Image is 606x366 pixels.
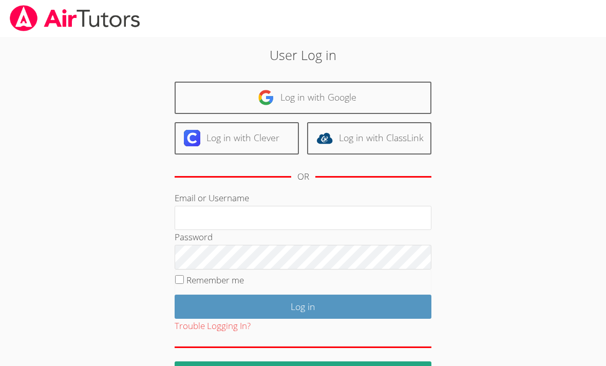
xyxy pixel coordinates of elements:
img: google-logo-50288ca7cdecda66e5e0955fdab243c47b7ad437acaf1139b6f446037453330a.svg [258,89,274,106]
a: Log in with ClassLink [307,122,431,155]
button: Trouble Logging In? [175,319,251,334]
label: Remember me [186,274,244,286]
img: classlink-logo-d6bb404cc1216ec64c9a2012d9dc4662098be43eaf13dc465df04b49fa7ab582.svg [316,130,333,146]
h2: User Log in [139,45,466,65]
a: Log in with Google [175,82,431,114]
input: Log in [175,295,431,319]
label: Password [175,231,213,243]
a: Log in with Clever [175,122,299,155]
div: OR [297,169,309,184]
img: clever-logo-6eab21bc6e7a338710f1a6ff85c0baf02591cd810cc4098c63d3a4b26e2feb20.svg [184,130,200,146]
img: airtutors_banner-c4298cdbf04f3fff15de1276eac7730deb9818008684d7c2e4769d2f7ddbe033.png [9,5,141,31]
label: Email or Username [175,192,249,204]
